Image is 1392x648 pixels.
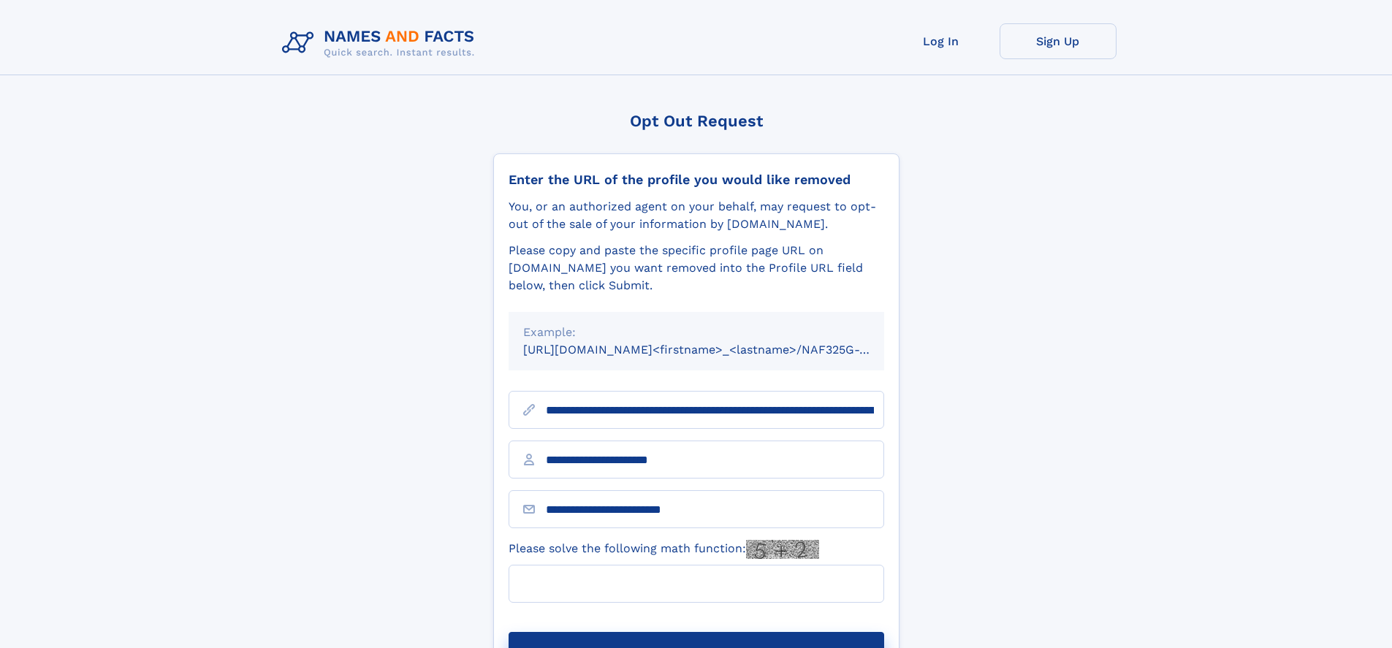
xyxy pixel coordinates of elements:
div: Opt Out Request [493,112,900,130]
img: Logo Names and Facts [276,23,487,63]
small: [URL][DOMAIN_NAME]<firstname>_<lastname>/NAF325G-xxxxxxxx [523,343,912,357]
div: You, or an authorized agent on your behalf, may request to opt-out of the sale of your informatio... [509,198,884,233]
div: Enter the URL of the profile you would like removed [509,172,884,188]
a: Log In [883,23,1000,59]
div: Please copy and paste the specific profile page URL on [DOMAIN_NAME] you want removed into the Pr... [509,242,884,294]
label: Please solve the following math function: [509,540,819,559]
div: Example: [523,324,870,341]
a: Sign Up [1000,23,1117,59]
